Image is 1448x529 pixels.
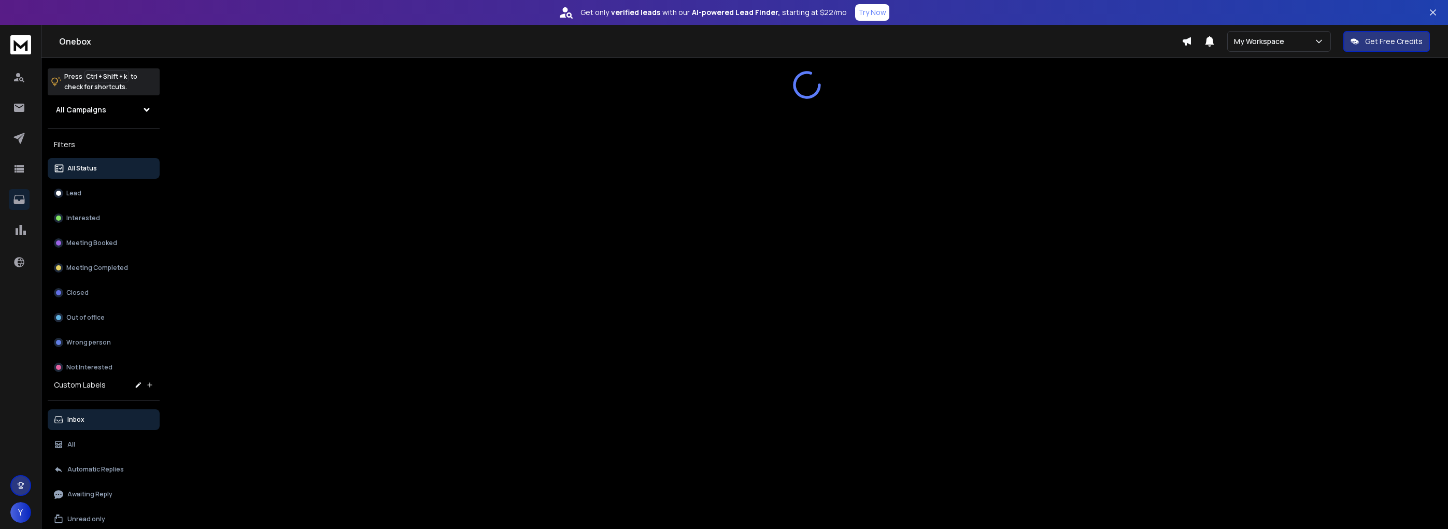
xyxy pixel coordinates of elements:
p: All Status [67,164,97,173]
p: Wrong person [66,338,111,347]
p: Closed [66,289,89,297]
button: Wrong person [48,332,160,353]
p: Not Interested [66,363,112,371]
button: Inbox [48,409,160,430]
button: Closed [48,282,160,303]
button: Interested [48,208,160,228]
p: Inbox [67,416,84,424]
span: Ctrl + Shift + k [84,70,129,82]
p: Meeting Completed [66,264,128,272]
button: Out of office [48,307,160,328]
button: Lead [48,183,160,204]
h3: Custom Labels [54,380,106,390]
p: Awaiting Reply [67,490,112,498]
p: Get Free Credits [1365,36,1423,47]
p: Automatic Replies [67,465,124,474]
button: Automatic Replies [48,459,160,480]
button: Not Interested [48,357,160,378]
h3: Filters [48,137,160,152]
p: Out of office [66,313,105,322]
button: Try Now [855,4,889,21]
p: Try Now [858,7,886,18]
button: Meeting Completed [48,258,160,278]
p: Interested [66,214,100,222]
p: My Workspace [1234,36,1288,47]
img: logo [10,35,31,54]
strong: verified leads [611,7,660,18]
strong: AI-powered Lead Finder, [692,7,780,18]
h1: All Campaigns [56,105,106,115]
p: Press to check for shortcuts. [64,72,137,92]
button: Get Free Credits [1343,31,1430,52]
p: Meeting Booked [66,239,117,247]
p: Unread only [67,515,105,523]
button: Awaiting Reply [48,484,160,505]
button: Y [10,502,31,523]
button: All Status [48,158,160,179]
button: Meeting Booked [48,233,160,253]
p: Get only with our starting at $22/mo [580,7,847,18]
p: All [67,440,75,449]
h1: Onebox [59,35,1182,48]
button: All [48,434,160,455]
button: All Campaigns [48,99,160,120]
p: Lead [66,189,81,197]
